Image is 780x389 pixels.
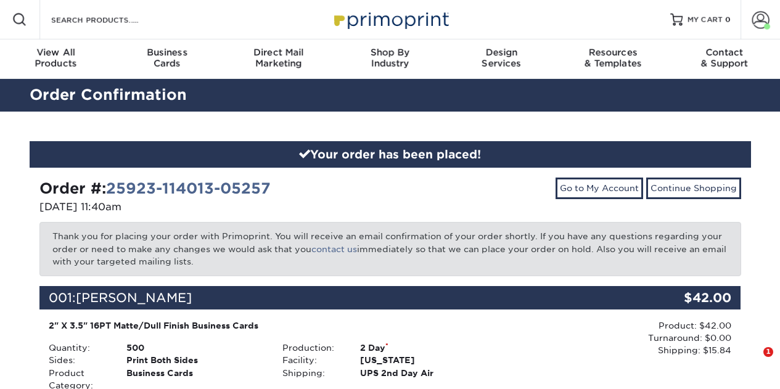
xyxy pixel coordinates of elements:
a: Direct MailMarketing [223,39,334,79]
div: 001: [39,286,624,309]
div: UPS 2nd Day Air [351,367,507,379]
div: 500 [117,342,273,354]
span: Contact [668,47,780,58]
a: Resources& Templates [557,39,669,79]
span: Shop By [334,47,446,58]
a: Go to My Account [556,178,643,199]
div: Shipping: [273,367,351,379]
img: Primoprint [329,6,452,33]
strong: Order #: [39,179,271,197]
span: 0 [725,15,731,24]
span: [PERSON_NAME] [76,290,192,305]
div: & Support [668,47,780,69]
div: [US_STATE] [351,354,507,366]
div: Services [446,47,557,69]
div: Sides: [39,354,117,366]
div: 2 Day [351,342,507,354]
input: SEARCH PRODUCTS..... [50,12,170,27]
iframe: Intercom live chat [738,347,768,377]
div: Industry [334,47,446,69]
span: 1 [763,347,773,357]
div: Cards [112,47,223,69]
div: Quantity: [39,342,117,354]
span: Business [112,47,223,58]
div: Marketing [223,47,334,69]
div: Facility: [273,354,351,366]
a: Continue Shopping [646,178,741,199]
span: Design [446,47,557,58]
div: $42.00 [624,286,741,309]
h2: Order Confirmation [20,84,760,107]
div: Production: [273,342,351,354]
div: Print Both Sides [117,354,273,366]
a: DesignServices [446,39,557,79]
span: Direct Mail [223,47,334,58]
div: & Templates [557,47,669,69]
p: [DATE] 11:40am [39,200,381,215]
a: Shop ByIndustry [334,39,446,79]
a: contact us [311,244,357,254]
a: 25923-114013-05257 [106,179,271,197]
span: Resources [557,47,669,58]
div: Your order has been placed! [30,141,751,168]
p: Thank you for placing your order with Primoprint. You will receive an email confirmation of your ... [39,222,741,276]
a: BusinessCards [112,39,223,79]
span: MY CART [688,15,723,25]
div: 2" X 3.5" 16PT Matte/Dull Finish Business Cards [49,319,498,332]
a: Contact& Support [668,39,780,79]
div: Product: $42.00 Turnaround: $0.00 Shipping: $15.84 [507,319,731,357]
